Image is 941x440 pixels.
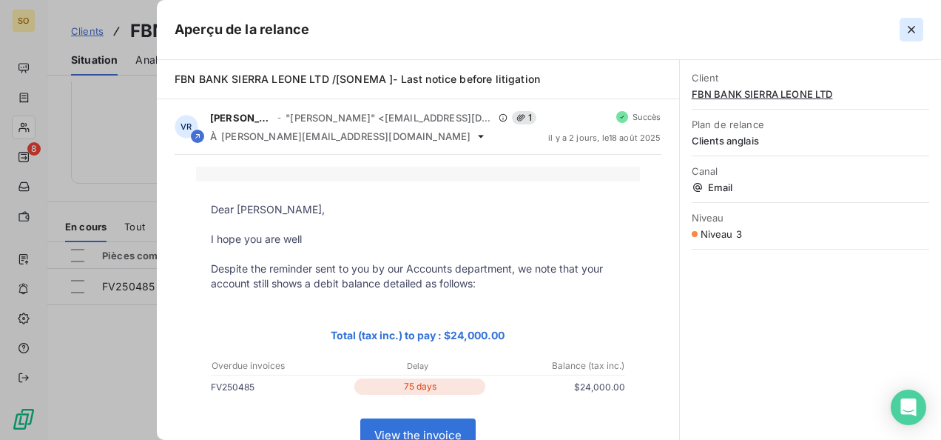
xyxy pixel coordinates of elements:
[692,165,929,177] span: Canal
[488,359,624,373] p: Balance (tax inc.)
[891,390,926,425] div: Open Intercom Messenger
[211,202,625,217] p: Dear [PERSON_NAME],
[175,73,540,85] span: FBN BANK SIERRA LEONE LTD /[SONEMA ]- Last notice before litigation
[212,359,348,373] p: Overdue invoices
[211,232,625,247] p: I hope you are well
[701,228,742,240] span: Niveau 3
[211,261,625,291] p: Despite the reminder sent to you by our Accounts department, we note that your account still show...
[692,88,929,100] span: FBN BANK SIERRA LEONE LTD
[512,111,536,124] span: 1
[692,135,929,147] span: Clients anglais
[211,327,625,344] p: Total (tax inc.) to pay : $24,000.00
[210,130,217,142] span: À
[221,130,470,142] span: [PERSON_NAME][EMAIL_ADDRESS][DOMAIN_NAME]
[354,379,485,395] p: 75 days
[692,72,929,84] span: Client
[286,112,494,124] span: "[PERSON_NAME]" <[EMAIL_ADDRESS][DOMAIN_NAME]>
[692,181,929,193] span: Email
[548,133,661,142] span: il y a 2 jours , le 18 août 2025
[211,379,351,395] p: FV250485
[488,379,625,395] p: $24,000.00
[692,119,929,130] span: Plan de relance
[692,212,929,224] span: Niveau
[349,359,486,373] p: Delay
[175,19,309,40] h5: Aperçu de la relance
[633,113,661,121] span: Succès
[210,112,273,124] span: [PERSON_NAME]
[175,115,198,139] div: VR
[277,113,281,122] span: -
